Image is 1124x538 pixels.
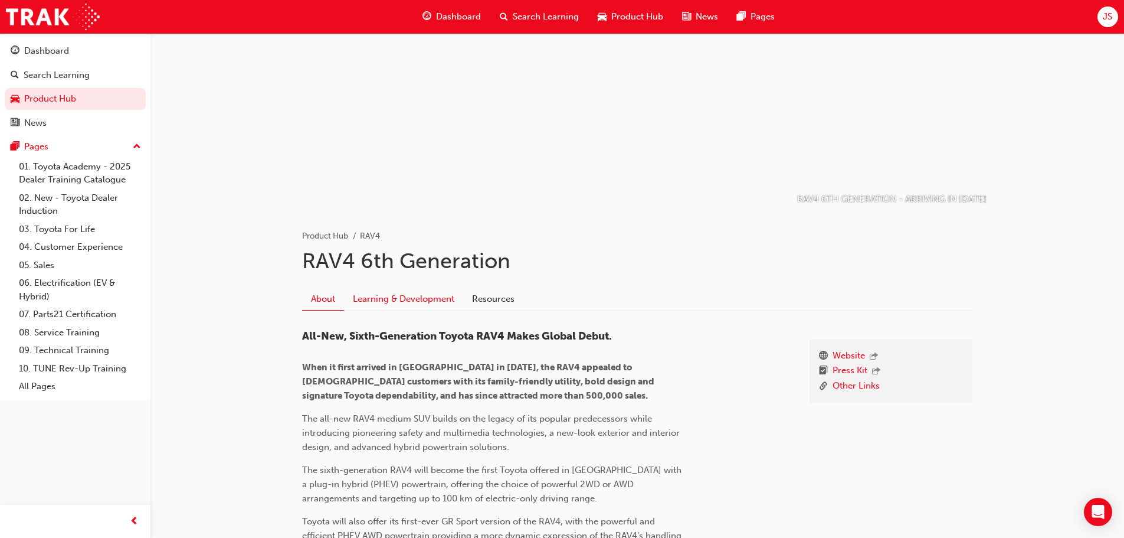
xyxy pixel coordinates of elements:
[513,10,579,24] span: Search Learning
[14,377,146,396] a: All Pages
[11,118,19,129] span: news-icon
[360,230,380,243] li: RAV4
[5,136,146,158] button: Pages
[14,360,146,378] a: 10. TUNE Rev-Up Training
[14,256,146,275] a: 05. Sales
[5,40,146,62] a: Dashboard
[5,64,146,86] a: Search Learning
[463,288,523,310] a: Resources
[413,5,490,29] a: guage-iconDashboard
[833,379,880,394] a: Other Links
[14,274,146,305] a: 06. Electrification (EV & Hybrid)
[500,9,508,24] span: search-icon
[302,362,656,401] span: When it first arrived in [GEOGRAPHIC_DATA] in [DATE], the RAV4 appealed to [DEMOGRAPHIC_DATA] cus...
[833,349,865,364] a: Website
[14,189,146,220] a: 02. New - Toyota Dealer Induction
[682,9,691,24] span: news-icon
[751,10,775,24] span: Pages
[696,10,718,24] span: News
[133,139,141,155] span: up-icon
[819,349,828,364] span: www-icon
[302,413,682,452] span: The all-new RAV4 medium SUV builds on the legacy of its popular predecessors while introducing pi...
[833,364,867,379] a: Press Kit
[14,220,146,239] a: 03. Toyota For Life
[5,112,146,134] a: News
[24,44,69,58] div: Dashboard
[588,5,673,29] a: car-iconProduct Hub
[14,324,146,342] a: 08. Service Training
[673,5,728,29] a: news-iconNews
[14,305,146,324] a: 07. Parts21 Certification
[611,10,663,24] span: Product Hub
[14,238,146,256] a: 04. Customer Experience
[24,140,48,154] div: Pages
[797,193,987,206] p: RAV4 6TH GENERATION - ARRIVING IN [DATE]
[24,116,47,130] div: News
[1097,6,1118,27] button: JS
[872,367,880,377] span: outbound-icon
[302,231,348,241] a: Product Hub
[11,46,19,57] span: guage-icon
[1103,10,1112,24] span: JS
[130,514,139,529] span: prev-icon
[302,330,612,343] span: All-New, Sixth-Generation Toyota RAV4 Makes Global Debut.
[11,70,19,81] span: search-icon
[5,88,146,110] a: Product Hub
[344,288,463,310] a: Learning & Development
[24,69,90,82] div: Search Learning
[436,10,481,24] span: Dashboard
[302,248,972,274] h1: RAV4 6th Generation
[11,94,19,105] span: car-icon
[598,9,607,24] span: car-icon
[870,352,878,362] span: outbound-icon
[819,379,828,394] span: link-icon
[14,341,146,360] a: 09. Technical Training
[302,288,344,311] a: About
[11,142,19,152] span: pages-icon
[5,38,146,136] button: DashboardSearch LearningProduct HubNews
[14,158,146,189] a: 01. Toyota Academy - 2025 Dealer Training Catalogue
[728,5,784,29] a: pages-iconPages
[6,4,100,30] img: Trak
[819,364,828,379] span: booktick-icon
[302,465,684,504] span: The sixth-generation RAV4 will become the first Toyota offered in [GEOGRAPHIC_DATA] with a plug-i...
[1084,498,1112,526] div: Open Intercom Messenger
[422,9,431,24] span: guage-icon
[737,9,746,24] span: pages-icon
[490,5,588,29] a: search-iconSearch Learning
